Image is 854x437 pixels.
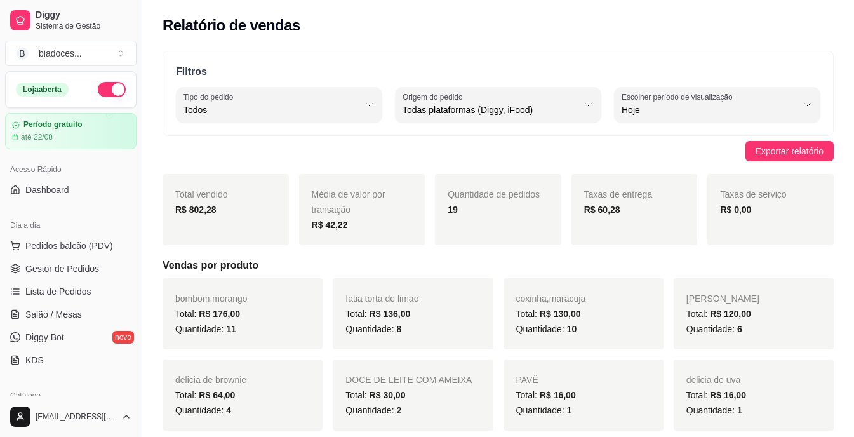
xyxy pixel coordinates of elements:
[175,189,228,199] span: Total vendido
[183,104,359,116] span: Todos
[720,205,751,215] strong: R$ 0,00
[686,324,742,334] span: Quantidade:
[710,390,746,400] span: R$ 16,00
[25,331,64,344] span: Diggy Bot
[183,91,237,102] label: Tipo do pedido
[516,390,576,400] span: Total:
[16,47,29,60] span: B
[5,386,137,406] div: Catálogo
[395,87,601,123] button: Origem do pedidoTodas plataformas (Diggy, iFood)
[745,141,834,161] button: Exportar relatório
[516,405,572,415] span: Quantidade:
[175,390,235,400] span: Total:
[5,113,137,149] a: Período gratuitoaté 22/08
[5,281,137,302] a: Lista de Pedidos
[737,405,742,415] span: 1
[5,5,137,36] a: DiggySistema de Gestão
[163,258,834,273] h5: Vendas por produto
[540,390,576,400] span: R$ 16,00
[370,309,411,319] span: R$ 136,00
[5,401,137,432] button: [EMAIL_ADDRESS][DOMAIN_NAME]
[396,324,401,334] span: 8
[175,205,217,215] strong: R$ 802,28
[5,215,137,236] div: Dia a dia
[686,309,751,319] span: Total:
[36,10,131,21] span: Diggy
[5,41,137,66] button: Select a team
[448,205,458,215] strong: 19
[175,324,236,334] span: Quantidade:
[36,412,116,422] span: [EMAIL_ADDRESS][DOMAIN_NAME]
[25,239,113,252] span: Pedidos balcão (PDV)
[312,220,348,230] strong: R$ 42,22
[622,91,737,102] label: Escolher período de visualização
[686,375,741,385] span: delicia de uva
[756,144,824,158] span: Exportar relatório
[5,259,137,279] a: Gestor de Pedidos
[98,82,126,97] button: Alterar Status
[199,309,240,319] span: R$ 176,00
[5,236,137,256] button: Pedidos balcão (PDV)
[584,189,652,199] span: Taxas de entrega
[23,120,83,130] article: Período gratuito
[345,309,410,319] span: Total:
[175,405,231,415] span: Quantidade:
[345,324,401,334] span: Quantidade:
[176,87,382,123] button: Tipo do pedidoTodos
[516,324,577,334] span: Quantidade:
[403,104,578,116] span: Todas plataformas (Diggy, iFood)
[312,189,385,215] span: Média de valor por transação
[175,375,246,385] span: delicia de brownie
[226,405,231,415] span: 4
[5,327,137,347] a: Diggy Botnovo
[396,405,401,415] span: 2
[614,87,820,123] button: Escolher período de visualizaçãoHoje
[5,180,137,200] a: Dashboard
[567,324,577,334] span: 10
[720,189,786,199] span: Taxas de serviço
[175,293,248,304] span: bombom,morango
[448,189,540,199] span: Quantidade de pedidos
[516,309,581,319] span: Total:
[25,308,82,321] span: Salão / Mesas
[686,405,742,415] span: Quantidade:
[36,21,131,31] span: Sistema de Gestão
[345,293,418,304] span: fatia torta de limao
[5,350,137,370] a: KDS
[567,405,572,415] span: 1
[25,354,44,366] span: KDS
[710,309,751,319] span: R$ 120,00
[622,104,797,116] span: Hoje
[403,91,467,102] label: Origem do pedido
[516,293,586,304] span: coxinha,maracuja
[5,304,137,325] a: Salão / Mesas
[686,293,759,304] span: [PERSON_NAME]
[584,205,620,215] strong: R$ 60,28
[345,375,472,385] span: DOCE DE LEITE COM AMEIXA
[737,324,742,334] span: 6
[199,390,235,400] span: R$ 64,00
[5,159,137,180] div: Acesso Rápido
[163,15,300,36] h2: Relatório de vendas
[25,285,91,298] span: Lista de Pedidos
[345,390,405,400] span: Total:
[175,309,240,319] span: Total:
[540,309,581,319] span: R$ 130,00
[39,47,82,60] div: biadoces ...
[25,262,99,275] span: Gestor de Pedidos
[516,375,538,385] span: PAVÊ
[25,184,69,196] span: Dashboard
[370,390,406,400] span: R$ 30,00
[686,390,746,400] span: Total:
[16,83,69,97] div: Loja aberta
[176,64,820,79] p: Filtros
[345,405,401,415] span: Quantidade:
[226,324,236,334] span: 11
[21,132,53,142] article: até 22/08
